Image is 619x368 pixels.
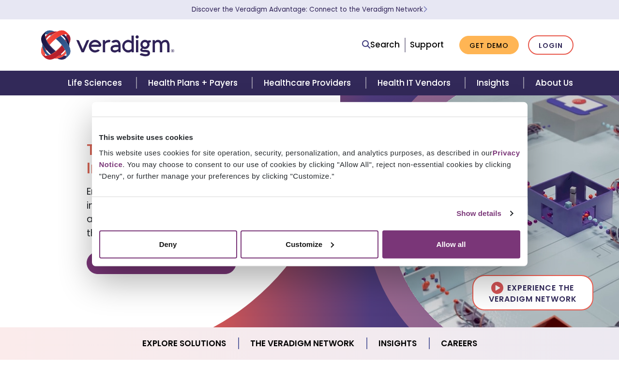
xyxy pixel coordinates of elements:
[239,331,367,356] a: The Veradigm Network
[87,185,300,240] span: Empowering our clients with trusted data, insights, and solutions to help reduce costs and improv...
[465,71,524,95] a: Insights
[87,252,236,274] a: Discover Veradigm's Value
[456,208,513,219] a: Show details
[99,147,520,182] div: This website uses cookies for site operation, security, personalization, and analytics purposes, ...
[56,71,136,95] a: Life Sciences
[192,5,427,14] a: Discover the Veradigm Advantage: Connect to the Veradigm NetworkLearn More
[410,39,444,50] a: Support
[99,230,237,258] button: Deny
[41,29,174,61] img: Veradigm logo
[524,71,585,95] a: About Us
[382,230,520,258] button: Allow all
[136,71,252,95] a: Health Plans + Payers
[429,331,489,356] a: Careers
[131,331,239,356] a: Explore Solutions
[366,71,465,95] a: Health IT Vendors
[362,38,400,51] a: Search
[99,132,520,143] div: This website uses cookies
[87,140,302,178] h1: Transforming Health, Insightfully®
[528,35,574,55] a: Login
[252,71,365,95] a: Healthcare Providers
[241,230,378,258] button: Customize
[423,5,427,14] span: Learn More
[367,331,429,356] a: Insights
[459,36,519,55] a: Get Demo
[99,148,520,168] a: Privacy Notice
